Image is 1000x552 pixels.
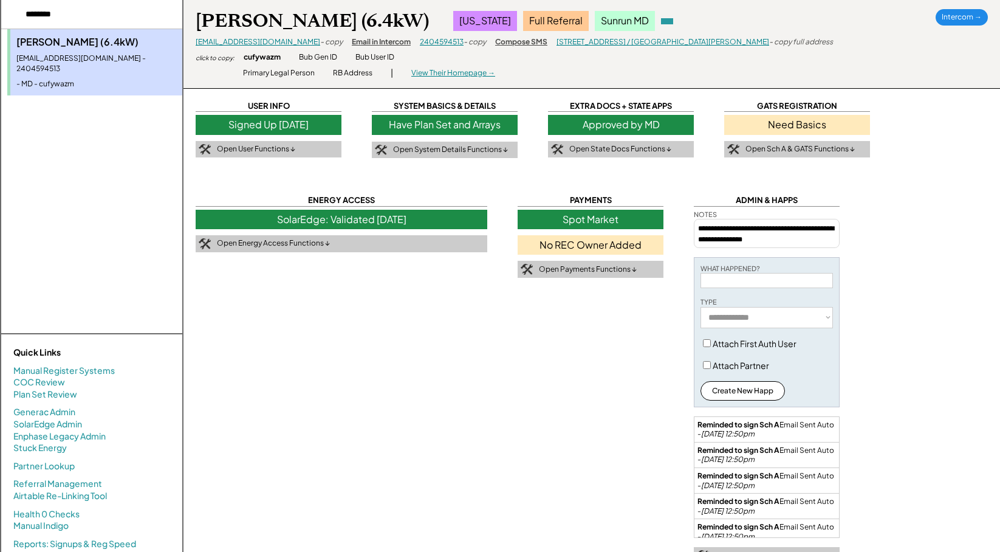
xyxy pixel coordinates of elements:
em: [DATE] 12:50pm [701,532,755,541]
div: Intercom → [936,9,988,26]
div: Email Sent Auto - [697,497,836,516]
div: Email in Intercom [352,37,411,47]
div: Bub Gen ID [299,52,337,63]
div: [PERSON_NAME] (6.4kW) [16,35,176,49]
strong: Reminded to sign Sch A [697,420,779,429]
a: Manual Indigo [13,520,69,532]
div: Open Payments Functions ↓ [539,264,637,275]
div: Email Sent Auto - [697,471,836,490]
a: 2404594513 [420,37,464,46]
div: [US_STATE] [453,11,517,30]
div: cufywazm [244,52,281,63]
a: [STREET_ADDRESS] / [GEOGRAPHIC_DATA][PERSON_NAME] [557,37,769,46]
strong: Reminded to sign Sch A [697,497,779,506]
div: Spot Market [518,210,663,229]
a: Reports: Signups & Reg Speed [13,538,136,550]
div: USER INFO [196,100,341,112]
div: Full Referral [523,11,589,30]
div: click to copy: [196,53,235,62]
div: WHAT HAPPENED? [700,264,760,273]
div: SolarEdge: Validated [DATE] [196,210,487,229]
img: tool-icon.png [521,264,533,275]
div: Approved by MD [548,115,694,134]
div: Compose SMS [495,37,547,47]
div: Email Sent Auto - [697,420,836,439]
a: Partner Lookup [13,460,75,472]
div: View Their Homepage → [411,68,495,78]
div: No REC Owner Added [518,235,663,255]
div: Open Energy Access Functions ↓ [217,238,330,249]
strong: Reminded to sign Sch A [697,446,779,455]
div: Open Sch A & GATS Functions ↓ [745,144,855,154]
img: tool-icon.png [375,145,387,156]
img: tool-icon.png [727,144,739,155]
img: tool-icon.png [199,144,211,155]
div: Email Sent Auto - [697,446,836,464]
div: Primary Legal Person [243,68,315,78]
div: - MD - cufywazm [16,79,176,89]
a: Generac Admin [13,406,75,418]
div: Quick Links [13,347,135,359]
a: [EMAIL_ADDRESS][DOMAIN_NAME] [196,37,320,46]
div: PAYMENTS [518,195,663,206]
label: Attach First Auth User [713,338,796,349]
div: Signed Up [DATE] [196,115,341,134]
em: [DATE] 12:50pm [701,506,755,516]
div: SYSTEM BASICS & DETAILS [372,100,518,112]
em: [DATE] 12:50pm [701,429,755,438]
div: Open State Docs Functions ↓ [569,144,671,154]
strong: Reminded to sign Sch A [697,522,779,531]
div: TYPE [700,297,717,306]
a: Referral Management [13,478,102,490]
div: ENERGY ACCESS [196,195,487,206]
a: SolarEdge Admin [13,418,82,430]
a: Stuck Energy [13,442,67,454]
div: | [391,67,393,79]
div: Open System Details Functions ↓ [393,145,508,155]
div: - copy [320,37,343,47]
img: tool-icon.png [199,238,211,249]
a: Airtable Re-Linking Tool [13,490,107,502]
div: NOTES [694,210,717,219]
strong: Reminded to sign Sch A [697,471,779,480]
a: COC Review [13,376,65,388]
div: Sunrun MD [595,11,655,30]
div: Open User Functions ↓ [217,144,295,154]
a: Enphase Legacy Admin [13,430,106,443]
div: RB Address [333,68,372,78]
a: Plan Set Review [13,388,77,401]
em: [DATE] 12:50pm [701,481,755,490]
div: - copy full address [769,37,833,47]
div: Email Sent Auto - [697,522,836,541]
div: [PERSON_NAME] (6.4kW) [196,9,429,33]
div: ADMIN & HAPPS [694,195,840,206]
a: Manual Register Systems [13,365,115,377]
label: Attach Partner [713,360,769,371]
div: Have Plan Set and Arrays [372,115,518,134]
img: tool-icon.png [551,144,563,155]
div: Bub User ID [355,52,394,63]
a: Health 0 Checks [13,508,80,520]
div: EXTRA DOCS + STATE APPS [548,100,694,112]
button: Create New Happ [700,381,785,401]
div: GATS REGISTRATION [724,100,870,112]
em: [DATE] 12:50pm [701,455,755,464]
div: [EMAIL_ADDRESS][DOMAIN_NAME] - 2404594513 [16,53,176,74]
div: - copy [464,37,486,47]
div: Need Basics [724,115,870,134]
